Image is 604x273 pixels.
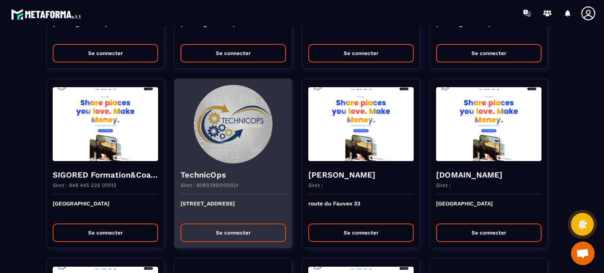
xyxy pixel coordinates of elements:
h4: SIGORED Formation&Coaching [53,169,158,180]
button: Se connecter [436,224,541,242]
img: funnel-background [436,85,541,163]
h4: [PERSON_NAME] [308,169,414,180]
h4: [DOMAIN_NAME] [436,169,541,180]
button: Se connecter [53,224,158,242]
p: Siret : 80833950100021 [180,182,238,188]
img: logo [11,7,82,21]
p: [GEOGRAPHIC_DATA] [436,200,541,218]
button: Se connecter [180,224,286,242]
p: [STREET_ADDRESS] [436,21,541,38]
img: funnel-background [308,85,414,163]
button: Se connecter [308,224,414,242]
button: Se connecter [436,44,541,62]
a: Ouvrir le chat [571,242,595,265]
p: Siret : 948 445 226 00012 [53,182,116,188]
h4: TechnicOps [180,169,286,180]
p: [STREET_ADDRESS] [180,21,286,38]
p: [STREET_ADDRESS] [53,21,158,38]
p: Siret : [308,182,323,188]
p: [GEOGRAPHIC_DATA] [53,200,158,218]
p: [STREET_ADDRESS] [180,200,286,218]
img: funnel-background [180,85,286,163]
p: Siret : [436,182,451,188]
button: Se connecter [308,44,414,62]
img: funnel-background [53,85,158,163]
p: route du Fauvex 33 [308,200,414,218]
button: Se connecter [53,44,158,62]
button: Se connecter [180,44,286,62]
